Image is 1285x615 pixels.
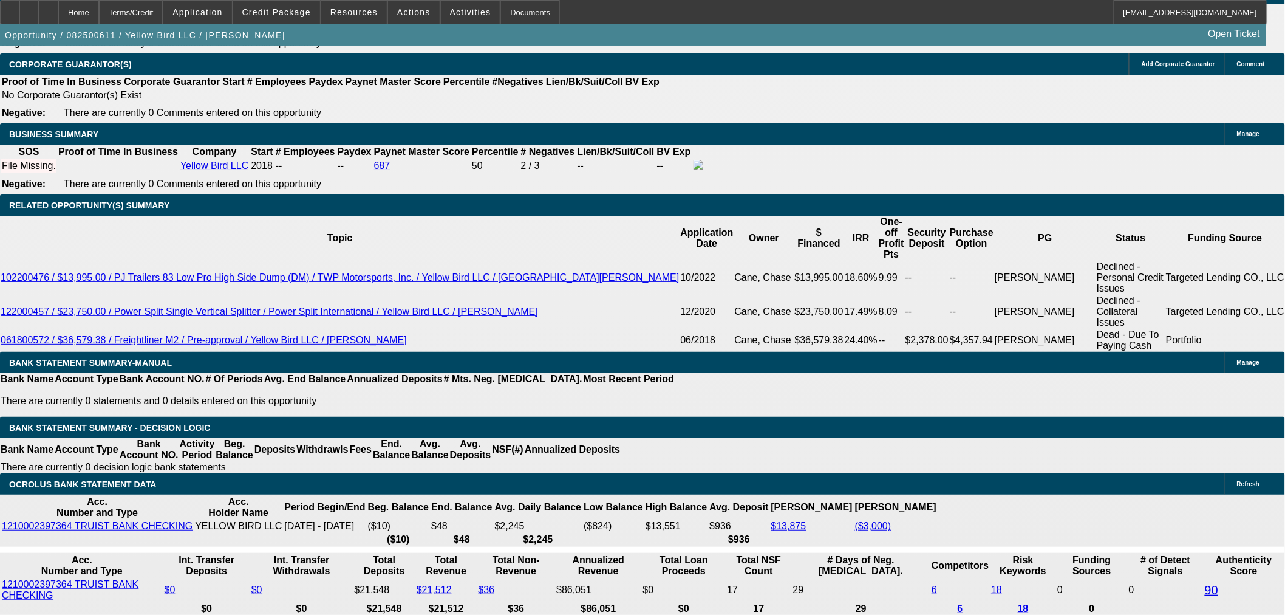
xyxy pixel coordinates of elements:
[9,358,172,368] span: BANK STATEMENT SUMMARY-MANUAL
[493,77,544,87] b: #Negatives
[247,77,307,87] b: # Employees
[449,438,492,461] th: Avg. Deposits
[374,146,469,157] b: Paynet Master Score
[1057,579,1127,602] td: 0
[1,76,122,88] th: Proof of Time In Business
[578,146,655,157] b: Lien/Bk/Suit/Coll
[296,438,349,461] th: Withdrawls
[583,373,675,385] th: Most Recent Period
[905,261,949,295] td: --
[1165,295,1285,329] td: Targeted Lending CO., LLC
[119,438,179,461] th: Bank Account NO.
[58,146,179,158] th: Proof of Time In Business
[494,496,582,519] th: Avg. Daily Balance
[1096,261,1165,295] td: Declined - Personal Credit Issues
[478,554,555,577] th: Total Non-Revenue
[734,261,794,295] td: Cane, Chase
[1096,216,1165,261] th: Status
[215,438,253,461] th: Beg. Balance
[1,396,674,407] p: There are currently 0 statements and 0 details entered on this opportunity
[931,554,989,577] th: Competitors
[1165,329,1285,352] td: Portfolio
[694,160,703,170] img: facebook-icon.png
[346,373,443,385] th: Annualized Deposits
[521,146,575,157] b: # Negatives
[254,438,296,461] th: Deposits
[1057,554,1127,577] th: Funding Sources
[1237,359,1259,366] span: Manage
[642,579,726,602] td: $0
[1237,481,1259,487] span: Refresh
[1096,329,1165,352] td: Dead - Due To Paying Cash
[411,438,449,461] th: Avg. Balance
[1057,603,1127,615] th: 0
[165,585,176,595] a: $0
[205,373,264,385] th: # Of Periods
[367,496,429,519] th: Beg. Balance
[1204,554,1284,577] th: Authenticity Score
[180,160,248,171] a: Yellow Bird LLC
[163,1,231,24] button: Application
[844,329,878,352] td: 24.40%
[337,159,372,173] td: --
[1237,61,1265,67] span: Comment
[958,603,963,614] a: 6
[1165,261,1285,295] td: Targeted Lending CO., LLC
[1128,554,1203,577] th: # of Detect Signals
[656,159,692,173] td: --
[284,496,366,519] th: Period Begin/End
[642,603,726,615] th: $0
[416,554,477,577] th: Total Revenue
[994,261,1096,295] td: [PERSON_NAME]
[1128,579,1203,602] td: 0
[994,295,1096,329] td: [PERSON_NAME]
[855,521,891,531] a: ($3,000)
[321,1,387,24] button: Resources
[64,179,321,189] span: There are currently 0 Comments entered on this opportunity
[1237,131,1259,137] span: Manage
[1,146,56,158] th: SOS
[949,329,994,352] td: $4,357.94
[353,554,414,577] th: Total Deposits
[878,295,905,329] td: 8.09
[443,77,489,87] b: Percentile
[726,603,791,615] th: 17
[1018,603,1029,614] a: 18
[680,216,734,261] th: Application Date
[932,585,937,595] a: 6
[771,496,853,519] th: [PERSON_NAME]
[472,160,518,171] div: 50
[1,306,538,317] a: 122000457 / $23,750.00 / Power Split Single Vertical Splitter / Power Split International / Yello...
[524,438,621,461] th: Annualized Deposits
[9,129,98,139] span: BUSINESS SUMMARY
[734,295,794,329] td: Cane, Chase
[709,520,769,532] td: $936
[949,295,994,329] td: --
[164,554,250,577] th: Int. Transfer Deposits
[546,77,623,87] b: Lien/Bk/Suit/Coll
[726,579,791,602] td: 17
[491,438,524,461] th: NSF(#)
[416,603,477,615] th: $21,512
[251,585,262,595] a: $0
[2,160,56,171] div: File Missing.
[222,77,244,87] b: Start
[1142,61,1215,67] span: Add Corporate Guarantor
[990,554,1055,577] th: Risk Keywords
[9,60,132,69] span: CORPORATE GUARANTOR(S)
[994,216,1096,261] th: PG
[251,146,273,157] b: Start
[583,496,644,519] th: Low Balance
[794,295,844,329] td: $23,750.00
[5,30,285,40] span: Opportunity / 082500611 / Yellow Bird LLC / [PERSON_NAME]
[949,261,994,295] td: --
[709,534,769,546] th: $936
[276,160,282,171] span: --
[794,329,844,352] td: $36,579.38
[792,554,930,577] th: # Days of Neg. [MEDICAL_DATA].
[346,77,441,87] b: Paynet Master Score
[878,216,905,261] th: One-off Profit Pts
[124,77,220,87] b: Corporate Guarantor
[1165,216,1285,261] th: Funding Source
[642,554,726,577] th: Total Loan Proceeds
